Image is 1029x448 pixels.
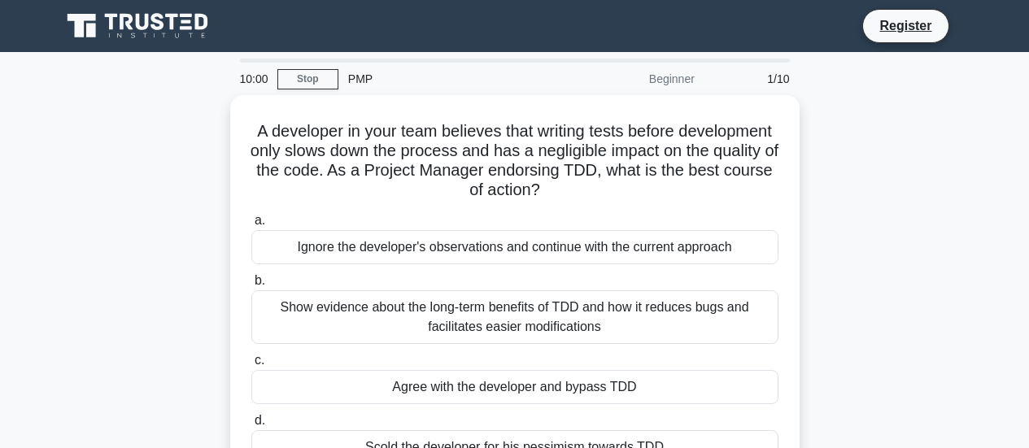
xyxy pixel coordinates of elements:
[251,370,778,404] div: Agree with the developer and bypass TDD
[255,353,264,367] span: c.
[251,230,778,264] div: Ignore the developer's observations and continue with the current approach
[255,413,265,427] span: d.
[255,213,265,227] span: a.
[870,15,941,36] a: Register
[230,63,277,95] div: 10:00
[251,290,778,344] div: Show evidence about the long-term benefits of TDD and how it reduces bugs and facilitates easier ...
[277,69,338,89] a: Stop
[704,63,800,95] div: 1/10
[338,63,562,95] div: PMP
[562,63,704,95] div: Beginner
[250,121,780,201] h5: A developer in your team believes that writing tests before development only slows down the proce...
[255,273,265,287] span: b.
